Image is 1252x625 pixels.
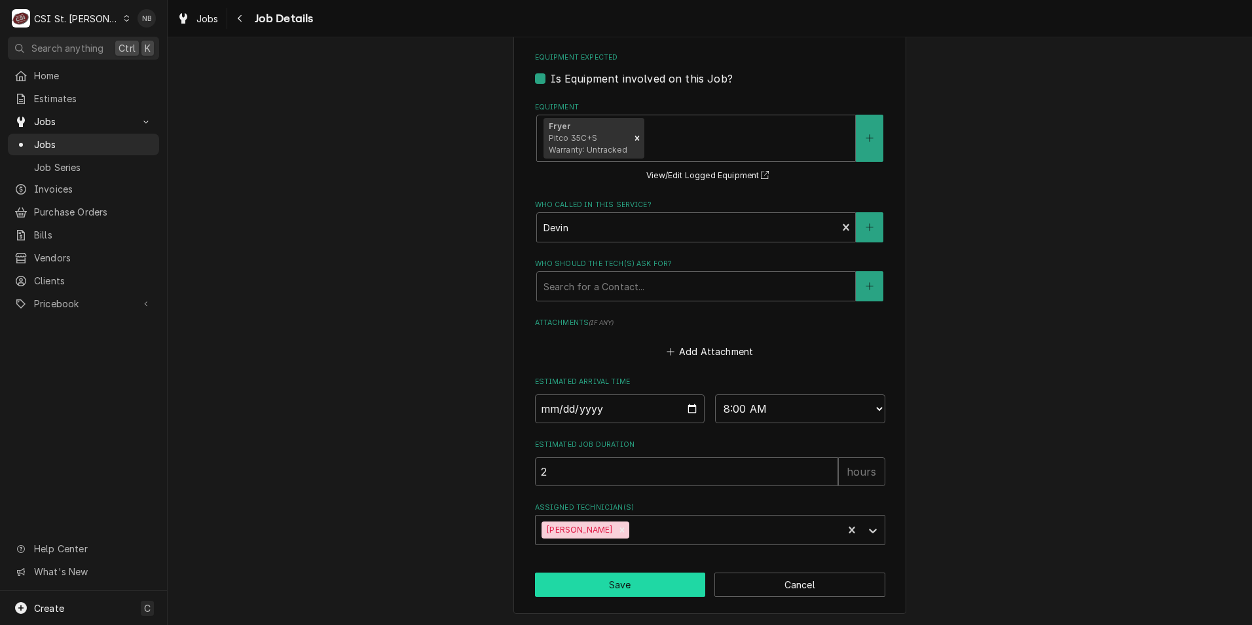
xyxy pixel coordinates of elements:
[8,561,159,582] a: Go to What's New
[856,115,883,161] button: Create New Equipment
[535,52,885,86] div: Equipment Expected
[144,601,151,615] span: C
[251,10,314,28] span: Job Details
[34,205,153,219] span: Purchase Orders
[838,457,885,486] div: hours
[230,8,251,29] button: Navigate back
[535,573,885,597] div: Button Group
[34,92,153,105] span: Estimates
[34,12,119,26] div: CSI St. [PERSON_NAME]
[172,8,224,29] a: Jobs
[866,134,874,143] svg: Create New Equipment
[31,41,103,55] span: Search anything
[535,440,885,450] label: Estimated Job Duration
[8,538,159,559] a: Go to Help Center
[8,88,159,109] a: Estimates
[535,573,885,597] div: Button Group Row
[34,115,133,128] span: Jobs
[714,573,885,597] button: Cancel
[542,521,615,539] div: [PERSON_NAME]
[8,178,159,200] a: Invoices
[856,212,883,242] button: Create New Contact
[34,228,153,242] span: Bills
[535,52,885,63] label: Equipment Expected
[715,394,885,423] select: Time Select
[535,200,885,210] label: Who called in this service?
[535,502,885,545] div: Assigned Technician(s)
[535,377,885,423] div: Estimated Arrival Time
[196,12,219,26] span: Jobs
[551,71,733,86] label: Is Equipment involved on this Job?
[12,9,30,28] div: C
[34,161,153,174] span: Job Series
[8,134,159,155] a: Jobs
[535,440,885,486] div: Estimated Job Duration
[34,603,64,614] span: Create
[535,259,885,301] div: Who should the tech(s) ask for?
[644,168,775,184] button: View/Edit Logged Equipment
[8,65,159,86] a: Home
[34,251,153,265] span: Vendors
[856,271,883,301] button: Create New Contact
[866,223,874,232] svg: Create New Contact
[866,282,874,291] svg: Create New Contact
[535,573,706,597] button: Save
[8,201,159,223] a: Purchase Orders
[8,270,159,292] a: Clients
[12,9,30,28] div: CSI St. Louis's Avatar
[138,9,156,28] div: Nick Badolato's Avatar
[119,41,136,55] span: Ctrl
[535,259,885,269] label: Who should the tech(s) ask for?
[8,293,159,314] a: Go to Pricebook
[535,200,885,242] div: Who called in this service?
[535,102,885,113] label: Equipment
[664,343,756,361] button: Add Attachment
[8,247,159,269] a: Vendors
[8,111,159,132] a: Go to Jobs
[145,41,151,55] span: K
[138,9,156,28] div: NB
[535,502,885,513] label: Assigned Technician(s)
[8,37,159,60] button: Search anythingCtrlK
[535,394,705,423] input: Date
[535,318,885,361] div: Attachments
[630,118,644,159] div: Remove [object Object]
[589,319,614,326] span: ( if any )
[34,138,153,151] span: Jobs
[34,297,133,311] span: Pricebook
[34,182,153,196] span: Invoices
[535,318,885,328] label: Attachments
[34,274,153,288] span: Clients
[8,224,159,246] a: Bills
[34,542,151,556] span: Help Center
[535,102,885,183] div: Equipment
[549,121,572,131] strong: Fryer
[535,377,885,387] label: Estimated Arrival Time
[34,69,153,83] span: Home
[549,133,627,155] span: Pitco 35C+S Warranty: Untracked
[8,157,159,178] a: Job Series
[34,565,151,578] span: What's New
[615,521,629,539] div: Remove Kyle Smith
